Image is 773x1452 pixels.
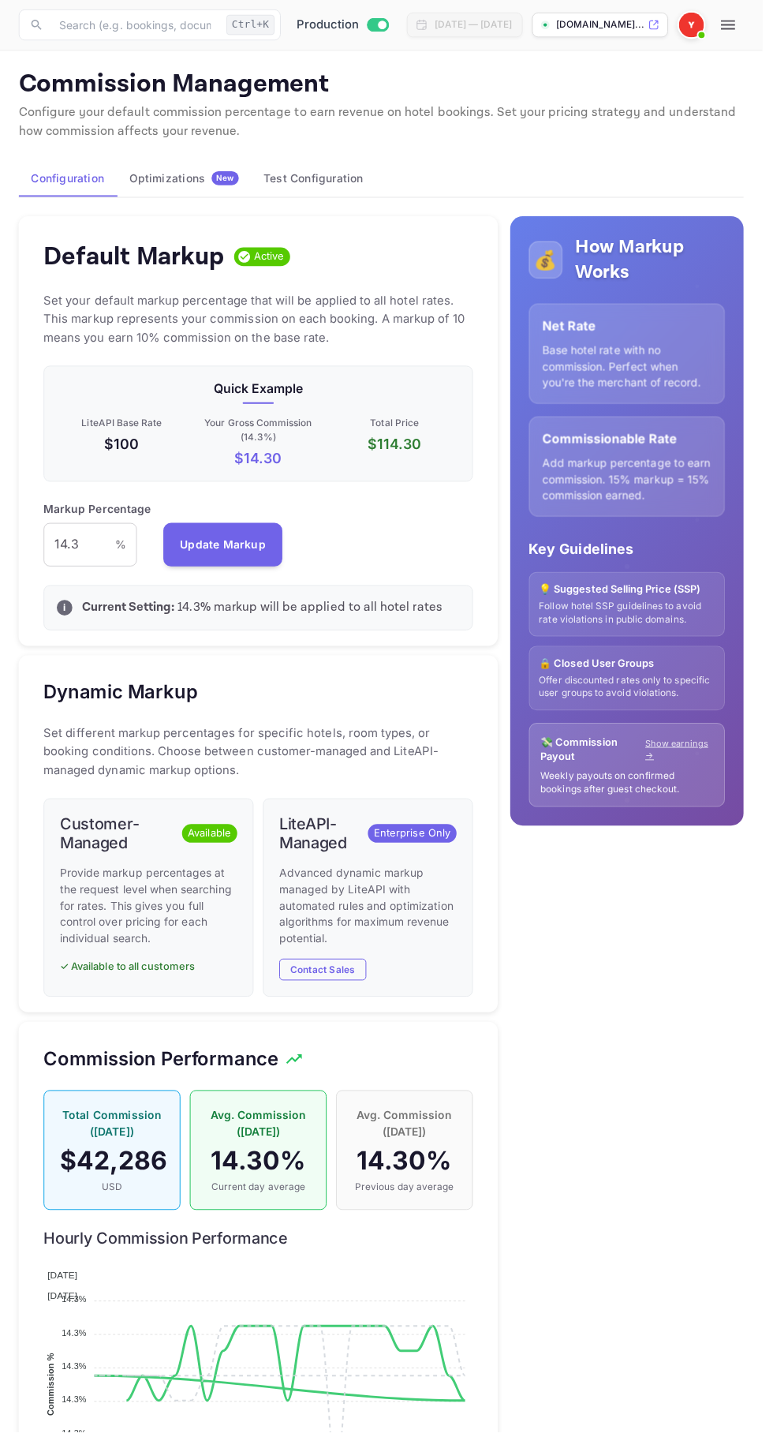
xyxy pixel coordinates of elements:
[440,18,519,32] div: [DATE] — [DATE]
[44,1061,282,1087] h5: Commission Performance
[550,346,722,396] p: Base hotel rate with no commission. Perfect when you're the merchant of record.
[547,590,725,606] p: 💡 Suggested Selling Price (SSP)
[357,1196,463,1211] p: Previous day average
[357,1162,463,1193] h4: 14.30 %
[47,1372,56,1436] text: Commission %
[230,15,278,36] div: Ctrl+K
[209,1122,315,1155] p: Avg. Commission ([DATE])
[536,546,735,567] p: Key Guidelines
[196,454,327,475] p: $ 14.30
[655,747,723,773] a: Show earnings →
[357,1122,463,1155] p: Avg. Commission ([DATE])
[255,162,381,200] button: Test Configuration
[301,17,364,35] span: Production
[547,683,725,710] p: Offer discounted rates only to specific user groups to avoid violations.
[44,1246,480,1265] h6: Hourly Commission Performance
[166,530,287,574] button: Update Markup
[550,321,722,340] p: Net Rate
[550,461,722,511] p: Add markup percentage to earn commission. 15% markup = 15% commission earned.
[61,1196,166,1211] p: USD
[583,238,735,289] h5: How Markup Works
[44,734,480,791] p: Set different markup percentages for specific hotels, room types, or booking conditions. Choose b...
[215,175,242,185] span: New
[48,1308,79,1319] span: [DATE]
[19,162,118,200] button: Configuration
[689,13,714,38] img: Yandex
[61,877,241,960] p: Provide markup percentages at the request level when searching for rates. This gives you full con...
[117,544,128,560] p: %
[283,877,463,960] p: Advanced dynamic markup managed by LiteAPI with automated rules and optimization algorithms for m...
[50,9,223,41] input: Search (e.g. bookings, documentation)
[61,826,178,864] h6: Customer-Managed
[61,1162,166,1193] h4: $ 42,286
[548,745,655,776] p: 💸 Commission Payout
[548,780,723,807] p: Weekly payouts on confirmed bookings after guest checkout.
[564,18,654,32] p: [DOMAIN_NAME]...
[44,245,228,276] h4: Default Markup
[61,972,241,988] p: ✓ Available to all customers
[58,440,189,461] p: $100
[294,17,401,35] div: Switch to Sandbox mode
[62,1347,88,1357] tspan: 14.3%
[19,70,754,102] p: Commission Management
[196,422,327,451] p: Your Gross Commission ( 14.3 %)
[209,1196,315,1211] p: Current day average
[542,249,566,278] p: 💰
[44,690,200,715] h5: Dynamic Markup
[44,295,480,352] p: Set your default markup percentage that will be applied to all hotel rates. This markup represent...
[44,530,117,574] input: 0
[283,972,372,995] button: Contact Sales
[62,1313,88,1323] tspan: 14.3%
[61,1122,166,1155] p: Total Commission ([DATE])
[252,253,295,268] span: Active
[550,436,722,455] p: Commissionable Rate
[64,609,66,623] p: i
[373,837,463,853] span: Enterprise Only
[48,1288,79,1299] span: [DATE]
[19,105,754,143] p: Configure your default commission percentage to earn revenue on hotel bookings. Set your pricing ...
[58,384,466,403] p: Quick Example
[44,507,153,524] p: Markup Percentage
[283,826,367,864] h6: LiteAPI-Managed
[334,422,466,436] p: Total Price
[547,608,725,635] p: Follow hotel SSP guidelines to avoid rate violations in public domains.
[185,837,241,853] span: Available
[83,607,466,626] p: 14.3 % markup will be applied to all hotel rates
[62,1381,88,1390] tspan: 14.3%
[83,608,177,624] strong: Current Setting:
[547,665,725,681] p: 🔒 Closed User Groups
[131,174,242,188] div: Optimizations
[334,440,466,461] p: $ 114.30
[58,422,189,436] p: LiteAPI Base Rate
[209,1162,315,1193] h4: 14.30 %
[62,1415,88,1424] tspan: 14.3%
